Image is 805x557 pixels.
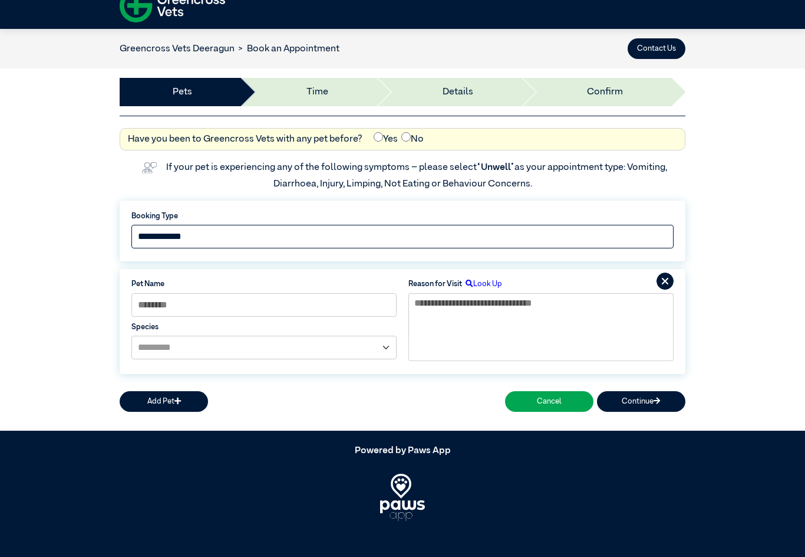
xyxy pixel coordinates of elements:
[462,278,502,290] label: Look Up
[120,445,685,457] h5: Powered by Paws App
[477,163,514,172] span: “Unwell”
[597,391,685,412] button: Continue
[120,391,208,412] button: Add Pet
[131,322,397,333] label: Species
[374,132,383,142] input: Yes
[401,132,411,142] input: No
[120,42,339,56] nav: breadcrumb
[505,391,593,412] button: Cancel
[173,85,192,99] a: Pets
[628,38,685,59] button: Contact Us
[166,163,669,189] label: If your pet is experiencing any of the following symptoms – please select as your appointment typ...
[131,211,674,222] label: Booking Type
[401,132,424,146] label: No
[120,44,235,54] a: Greencross Vets Deeragun
[128,132,362,146] label: Have you been to Greencross Vets with any pet before?
[408,278,462,290] label: Reason for Visit
[131,278,397,290] label: Pet Name
[235,42,339,56] li: Book an Appointment
[138,158,160,177] img: vet
[380,474,425,521] img: PawsApp
[374,132,398,146] label: Yes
